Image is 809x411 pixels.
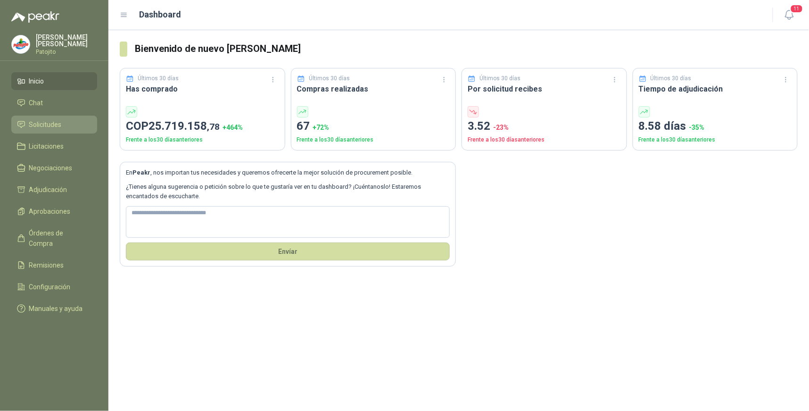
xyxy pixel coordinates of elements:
[468,83,621,95] h3: Por solicitud recibes
[29,76,44,86] span: Inicio
[11,256,97,274] a: Remisiones
[11,137,97,155] a: Licitaciones
[207,121,220,132] span: ,78
[126,135,279,144] p: Frente a los 30 días anteriores
[126,117,279,135] p: COP
[11,278,97,296] a: Configuración
[468,117,621,135] p: 3.52
[126,83,279,95] h3: Has comprado
[132,169,150,176] b: Peakr
[126,182,450,201] p: ¿Tienes alguna sugerencia o petición sobre lo que te gustaría ver en tu dashboard? ¡Cuéntanoslo! ...
[149,119,220,133] span: 25.719.158
[29,303,83,314] span: Manuales y ayuda
[29,282,71,292] span: Configuración
[689,124,705,131] span: -35 %
[223,124,243,131] span: + 464 %
[29,185,67,195] span: Adjudicación
[12,35,30,53] img: Company Logo
[790,4,803,13] span: 11
[11,159,97,177] a: Negociaciones
[639,83,792,95] h3: Tiempo de adjudicación
[781,7,798,24] button: 11
[297,117,450,135] p: 67
[11,202,97,220] a: Aprobaciones
[11,11,59,23] img: Logo peakr
[29,98,43,108] span: Chat
[313,124,330,131] span: + 72 %
[29,260,64,270] span: Remisiones
[11,300,97,318] a: Manuales y ayuda
[36,49,97,55] p: Patojito
[297,83,450,95] h3: Compras realizadas
[480,74,521,83] p: Últimos 30 días
[29,228,88,249] span: Órdenes de Compra
[126,168,450,177] p: En , nos importan tus necesidades y queremos ofrecerte la mejor solución de procurement posible.
[11,116,97,134] a: Solicitudes
[29,206,71,217] span: Aprobaciones
[11,224,97,252] a: Órdenes de Compra
[29,163,73,173] span: Negociaciones
[126,243,450,260] button: Envíar
[11,94,97,112] a: Chat
[309,74,350,83] p: Últimos 30 días
[29,141,64,151] span: Licitaciones
[297,135,450,144] p: Frente a los 30 días anteriores
[651,74,692,83] p: Últimos 30 días
[36,34,97,47] p: [PERSON_NAME] [PERSON_NAME]
[639,117,792,135] p: 8.58 días
[11,72,97,90] a: Inicio
[639,135,792,144] p: Frente a los 30 días anteriores
[493,124,509,131] span: -23 %
[11,181,97,199] a: Adjudicación
[468,135,621,144] p: Frente a los 30 días anteriores
[138,74,179,83] p: Últimos 30 días
[140,8,182,21] h1: Dashboard
[135,42,798,56] h3: Bienvenido de nuevo [PERSON_NAME]
[29,119,62,130] span: Solicitudes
